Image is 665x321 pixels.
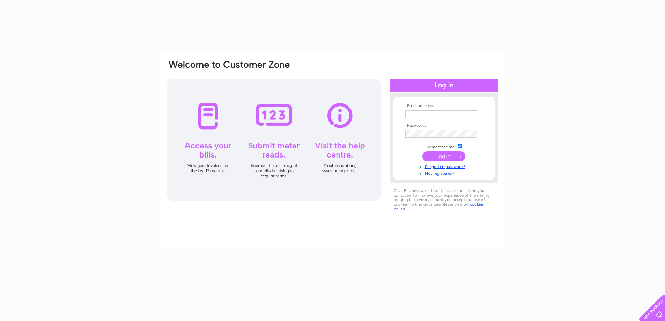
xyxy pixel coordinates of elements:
[404,104,485,109] th: Email Address:
[404,123,485,128] th: Password:
[405,163,485,169] a: Forgotten password?
[390,185,498,215] div: Clear Business would like to place cookies on your computer to improve your experience of the sit...
[394,202,484,211] a: cookies policy
[404,143,485,150] td: Remember me?
[405,169,485,176] a: Not registered?
[422,151,465,161] input: Submit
